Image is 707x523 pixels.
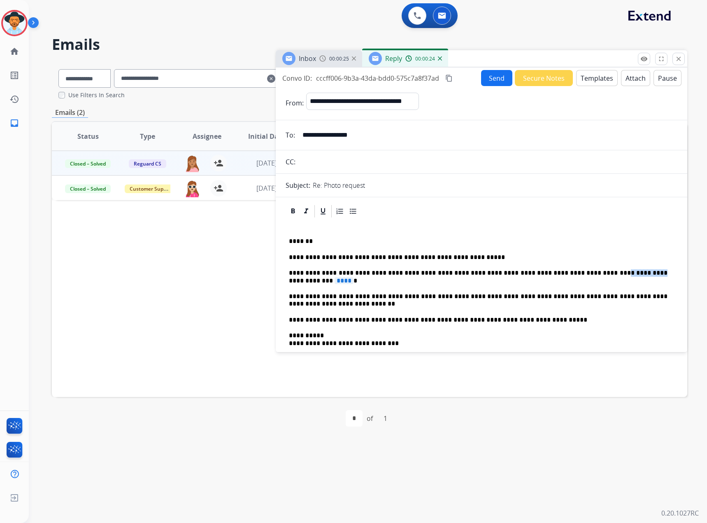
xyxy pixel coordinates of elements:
p: From: [286,98,304,108]
mat-icon: list_alt [9,70,19,80]
mat-icon: person_add [214,183,223,193]
h2: Emails [52,36,687,53]
span: Customer Support [125,184,178,193]
div: 1 [377,410,394,427]
mat-icon: clear [267,74,275,84]
mat-icon: close [675,55,682,63]
div: Bullet List [347,205,359,217]
label: Use Filters In Search [68,91,125,99]
button: Secure Notes [515,70,573,86]
p: Subject: [286,180,310,190]
span: Reguard CS [129,159,166,168]
span: 00:00:25 [329,56,349,62]
span: [DATE] [256,159,277,168]
img: agent-avatar [184,180,200,197]
span: cccff006-9b3a-43da-bdd0-575c7a8f37ad [316,74,439,83]
mat-icon: home [9,47,19,56]
mat-icon: content_copy [445,75,453,82]
div: Bold [287,205,299,217]
span: [DATE] [256,184,277,193]
p: To: [286,130,295,140]
span: Closed – Solved [65,159,111,168]
div: of [367,413,373,423]
span: 00:00:24 [415,56,435,62]
div: Ordered List [334,205,346,217]
span: Type [140,131,155,141]
mat-icon: person_add [214,158,223,168]
mat-icon: history [9,94,19,104]
span: Status [77,131,99,141]
p: 0.20.1027RC [661,508,699,518]
button: Send [481,70,512,86]
img: avatar [3,12,26,35]
button: Attach [621,70,650,86]
mat-icon: fullscreen [658,55,665,63]
mat-icon: remove_red_eye [640,55,648,63]
p: CC: [286,157,295,167]
button: Templates [576,70,618,86]
p: Re: Photo request [313,180,365,190]
span: Reply [385,54,402,63]
p: Emails (2) [52,107,88,118]
div: Italic [300,205,312,217]
span: Initial Date [248,131,285,141]
button: Pause [654,70,681,86]
p: Convo ID: [282,73,312,83]
mat-icon: inbox [9,118,19,128]
img: agent-avatar [184,155,200,172]
span: Closed – Solved [65,184,111,193]
span: Inbox [299,54,316,63]
div: Underline [317,205,329,217]
span: Assignee [193,131,221,141]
